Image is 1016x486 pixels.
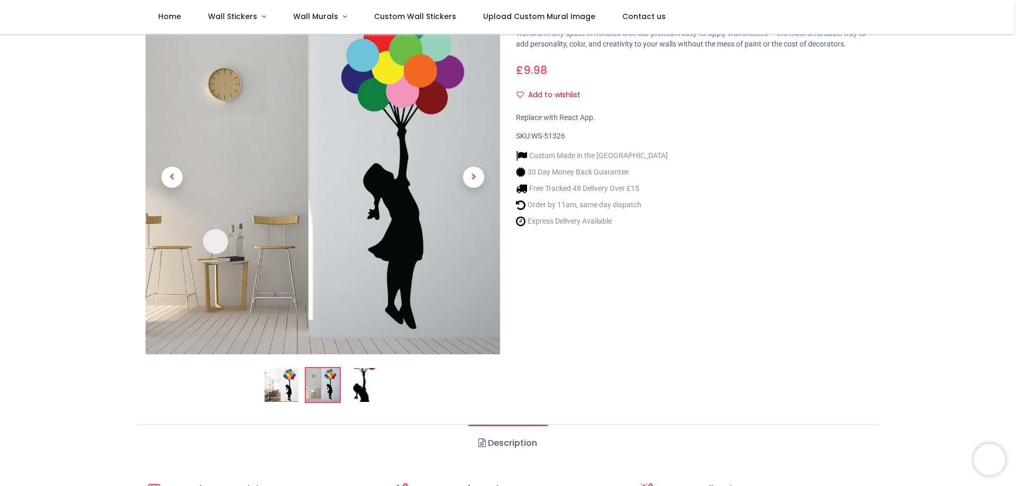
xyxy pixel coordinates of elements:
p: Transform any space in minutes with our premium easy-to-apply wall stickers — the most affordable... [516,29,870,49]
li: 30 Day Money Back Guarantee [516,167,668,178]
div: Replace with React App. [516,113,870,123]
a: Previous [146,53,198,301]
i: Add to wishlist [516,91,524,98]
span: Contact us [622,11,666,22]
iframe: Brevo live chat [974,444,1005,475]
li: Express Delivery Available [516,216,668,227]
span: Next [463,167,484,188]
span: Custom Wall Stickers [374,11,456,22]
span: Home [158,11,181,22]
div: SKU: [516,131,870,142]
img: WS-51326-02 [306,368,340,402]
a: Next [447,53,500,301]
li: Free Tracked 48 Delivery Over £15 [516,183,668,194]
li: Custom Made in the [GEOGRAPHIC_DATA] [516,150,668,161]
a: Description [468,425,547,462]
span: Previous [161,167,183,188]
button: Add to wishlistAdd to wishlist [516,86,589,104]
li: Order by 11am, same day dispatch [516,199,668,210]
span: £ [516,62,547,78]
span: 9.98 [523,62,547,78]
span: Upload Custom Mural Image [483,11,595,22]
img: WS-51326-03 [347,368,381,402]
img: Hanging Balloon Girl Banksy Wall Sticker [265,368,298,402]
span: WS-51326 [531,132,565,140]
span: Wall Stickers [208,11,257,22]
span: Wall Murals [293,11,338,22]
